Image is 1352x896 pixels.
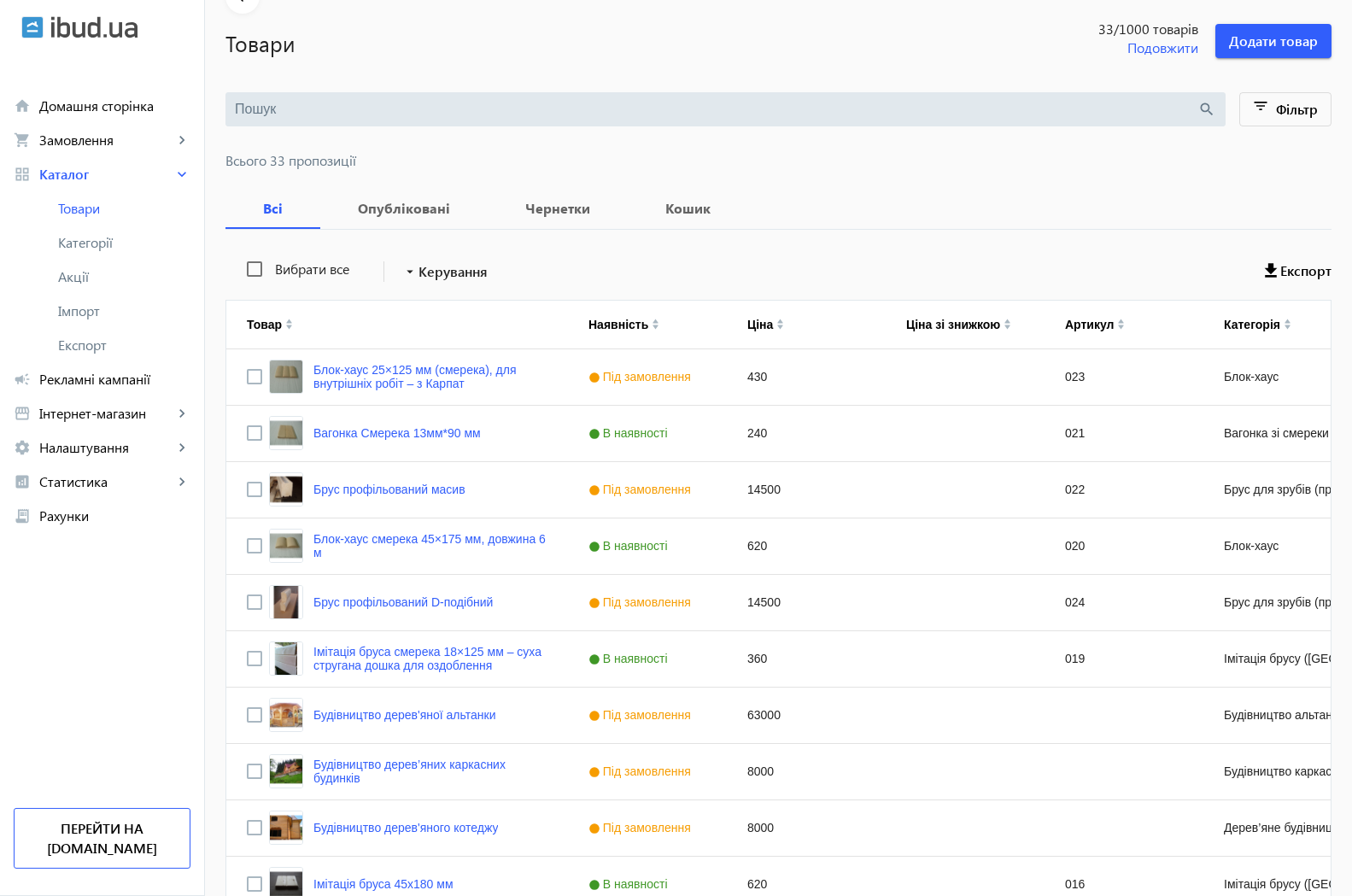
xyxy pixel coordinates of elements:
div: 8000 [727,744,886,799]
span: Інтернет-магазин [39,405,173,422]
img: arrow-down.svg [1004,325,1011,330]
div: Артикул [1065,318,1114,331]
h1: Товари [225,28,1010,58]
img: ibud_text.svg [51,16,138,38]
img: arrow-down.svg [776,325,784,330]
img: arrow-up.svg [1284,319,1291,324]
mat-icon: home [14,97,31,114]
label: Вибрати все [272,262,349,276]
div: 620 [727,518,886,574]
span: /1000 товарів [1114,20,1198,38]
mat-icon: filter_list [1250,97,1273,121]
span: В наявності [588,426,672,440]
a: Брус профільований масив [313,483,465,496]
div: 14500 [727,575,886,630]
span: Рахунки [39,507,190,524]
span: Під замовлення [588,821,695,835]
span: 33 [1027,20,1198,38]
a: Блок-хаус 25×125 мм (смерека), для внутрішніх робіт – з Карпат [313,363,547,390]
span: Статистика [39,473,173,490]
a: Імітація бруса 45x180 мм [313,877,454,891]
div: Ціна зі знижкою [906,318,1000,331]
img: arrow-down.svg [1117,325,1125,330]
span: Під замовлення [588,708,695,722]
span: Категорії [58,234,190,251]
div: 63000 [727,688,886,743]
span: Під замовлення [588,764,695,778]
div: 430 [727,349,886,405]
button: Експорт [1265,256,1332,287]
img: ibud.svg [21,16,44,38]
div: Товар [247,318,282,331]
a: Будівництво дерев'яного котеджу [313,821,498,835]
span: В наявності [588,877,672,891]
a: Будівництво дерев’яних каркасних будинків [313,758,547,785]
mat-icon: keyboard_arrow_right [173,473,190,490]
span: Подовжити [1127,38,1198,57]
div: 14500 [727,462,886,518]
span: Каталог [39,166,173,183]
div: 020 [1045,518,1203,574]
b: Кошик [648,202,728,215]
mat-icon: keyboard_arrow_right [173,166,190,183]
a: Будівництво дерев'яної альтанки [313,708,495,722]
a: Перейти на [DOMAIN_NAME] [14,808,190,869]
span: Під замовлення [588,595,695,609]
span: Експорт [58,337,190,354]
div: 019 [1045,631,1203,687]
span: Налаштування [39,439,173,456]
button: Керування [395,256,495,287]
span: Експорт [1280,261,1332,280]
a: Вагонка Смерека 13мм*90 мм [313,426,481,440]
a: Блок-хаус смерека 45×175 мм, довжина 6 м [313,532,547,559]
a: Імітація бруса смерека 18×125 мм – суха стругана дошка для оздоблення [313,645,547,672]
span: Товари [58,200,190,217]
mat-icon: keyboard_arrow_right [173,439,190,456]
b: Всі [246,202,300,215]
img: arrow-up.svg [285,319,293,324]
mat-icon: campaign [14,371,31,388]
b: Опубліковані [341,202,467,215]
img: arrow-up.svg [776,319,784,324]
span: Під замовлення [588,483,695,496]
mat-icon: keyboard_arrow_right [173,132,190,149]
span: Домашня сторінка [39,97,190,114]
div: 022 [1045,462,1203,518]
button: Додати товар [1215,24,1332,58]
img: arrow-down.svg [652,325,659,330]
mat-icon: shopping_cart [14,132,31,149]
span: Рекламні кампанії [39,371,190,388]
span: В наявності [588,652,672,665]
img: arrow-up.svg [1004,319,1011,324]
img: arrow-down.svg [285,325,293,330]
span: Замовлення [39,132,173,149]
mat-icon: settings [14,439,31,456]
img: arrow-up.svg [652,319,659,324]
button: Фільтр [1239,92,1332,126]
span: Додати товар [1229,32,1318,50]
div: Категорія [1224,318,1280,331]
img: arrow-down.svg [1284,325,1291,330]
div: 8000 [727,800,886,856]
span: Керування [418,261,488,282]
mat-icon: analytics [14,473,31,490]
mat-icon: receipt_long [14,507,31,524]
mat-icon: search [1197,100,1216,119]
span: Акції [58,268,190,285]
mat-icon: keyboard_arrow_right [173,405,190,422]
div: 024 [1045,575,1203,630]
b: Чернетки [508,202,607,215]
div: Наявність [588,318,648,331]
span: Під замовлення [588,370,695,384]
div: 240 [727,406,886,461]
mat-icon: storefront [14,405,31,422]
span: Імпорт [58,302,190,319]
div: 360 [727,631,886,687]
span: Всього 33 пропозиції [225,154,1332,167]
input: Пошук [235,100,1197,119]
mat-icon: arrow_drop_down [401,263,418,280]
div: 021 [1045,406,1203,461]
div: Ціна [747,318,773,331]
div: 023 [1045,349,1203,405]
mat-icon: grid_view [14,166,31,183]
